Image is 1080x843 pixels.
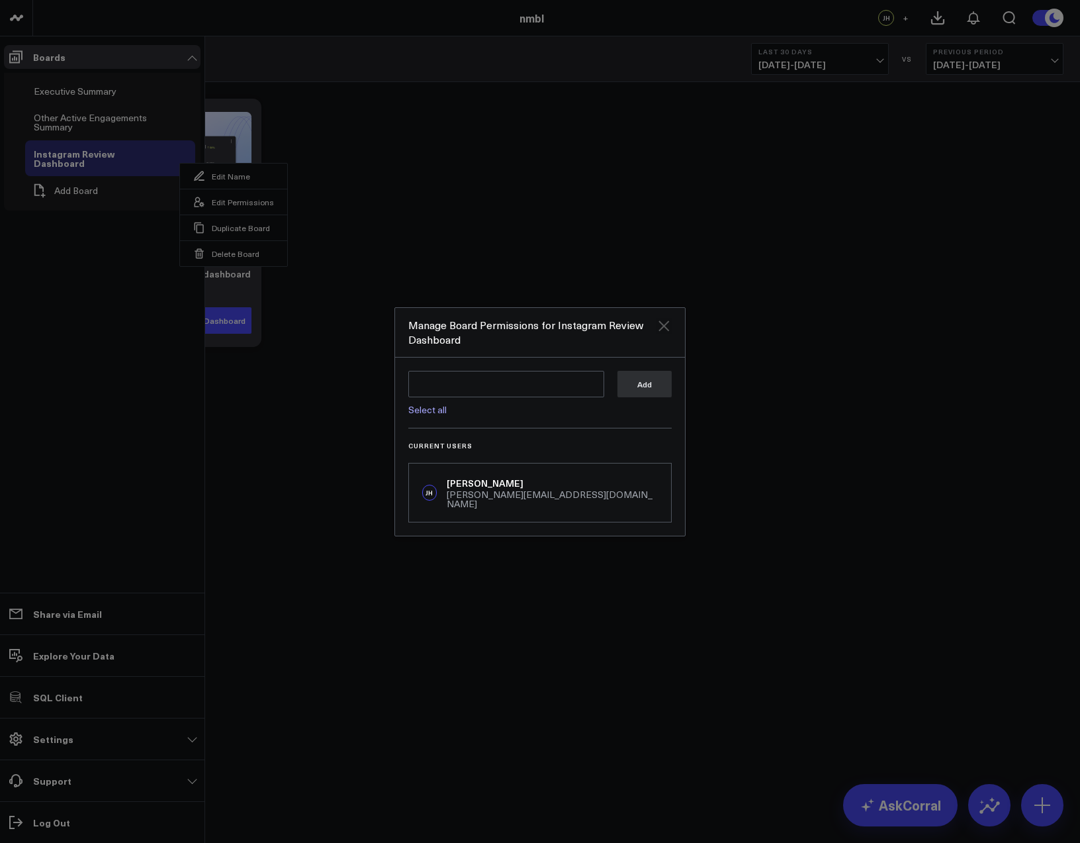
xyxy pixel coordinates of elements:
button: Add [617,371,672,397]
div: JH [422,485,437,501]
button: Close [656,318,672,334]
div: [PERSON_NAME][EMAIL_ADDRESS][DOMAIN_NAME] [447,490,658,509]
div: [PERSON_NAME] [447,477,658,490]
h3: Current Users [408,442,672,450]
a: Select all [408,403,447,416]
div: Manage Board Permissions for Instagram Review Dashboard [408,318,656,347]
